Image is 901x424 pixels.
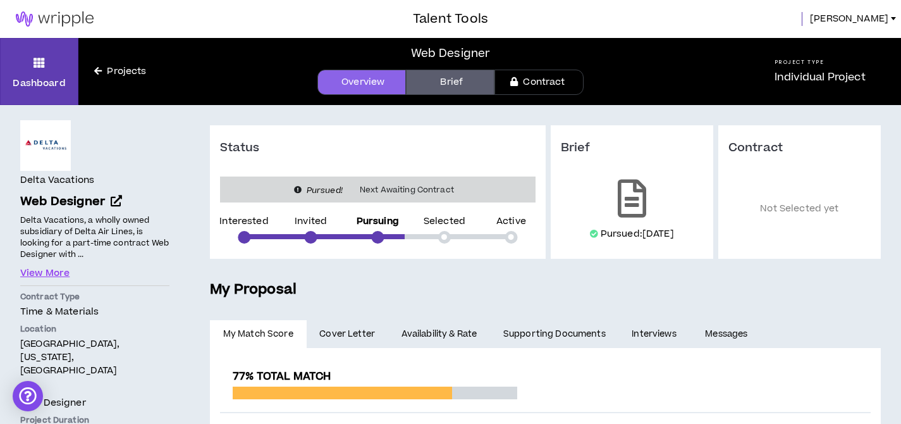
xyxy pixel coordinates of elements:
[619,320,692,348] a: Interviews
[20,337,169,377] p: [GEOGRAPHIC_DATA], [US_STATE], [GEOGRAPHIC_DATA]
[601,228,674,240] p: Pursued: [DATE]
[20,323,169,335] p: Location
[20,396,86,409] span: Web Designer
[388,320,490,348] a: Availability & Rate
[307,185,343,196] i: Pursued!
[424,217,465,226] p: Selected
[692,320,764,348] a: Messages
[490,320,618,348] a: Supporting Documents
[20,291,169,302] p: Contract Type
[13,77,65,90] p: Dashboard
[20,266,70,280] button: View More
[496,217,526,226] p: Active
[233,369,331,384] span: 77% Total Match
[728,140,871,156] h3: Contract
[561,140,703,156] h3: Brief
[20,193,105,210] span: Web Designer
[319,327,375,341] span: Cover Letter
[413,9,488,28] h3: Talent Tools
[20,214,169,261] p: Delta Vacations, a wholly owned subsidiary of Delta Air Lines, is looking for a part-time contrac...
[220,140,279,156] h3: Status
[78,65,162,78] a: Projects
[20,173,94,187] h4: Delta Vacations
[317,70,406,95] a: Overview
[406,70,494,95] a: Brief
[775,58,866,66] h5: Project Type
[210,320,307,348] a: My Match Score
[352,184,462,196] span: Next Awaiting Contract
[411,45,491,62] div: Web Designer
[219,217,268,226] p: Interested
[20,382,169,394] p: Role
[20,193,169,211] a: Web Designer
[494,70,583,95] a: Contract
[13,381,43,411] div: Open Intercom Messenger
[20,305,169,318] p: Time & Materials
[210,279,881,301] h5: My Proposal
[295,217,327,226] p: Invited
[775,70,866,85] p: Individual Project
[810,12,888,26] span: [PERSON_NAME]
[728,175,871,244] p: Not Selected yet
[357,217,399,226] p: Pursuing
